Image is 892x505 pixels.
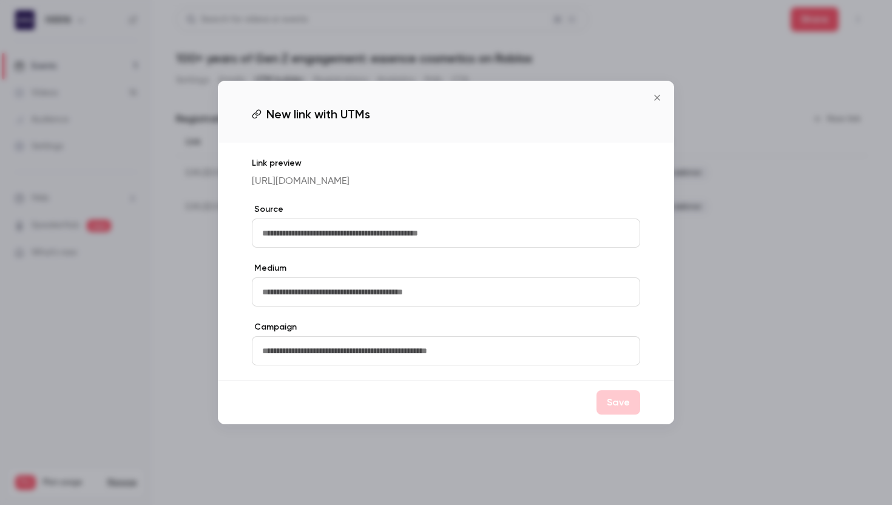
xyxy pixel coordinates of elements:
[252,174,640,189] p: [URL][DOMAIN_NAME]
[266,105,370,123] span: New link with UTMs
[252,321,640,333] label: Campaign
[252,262,640,274] label: Medium
[252,203,640,215] label: Source
[645,86,669,110] button: Close
[252,157,640,169] p: Link preview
